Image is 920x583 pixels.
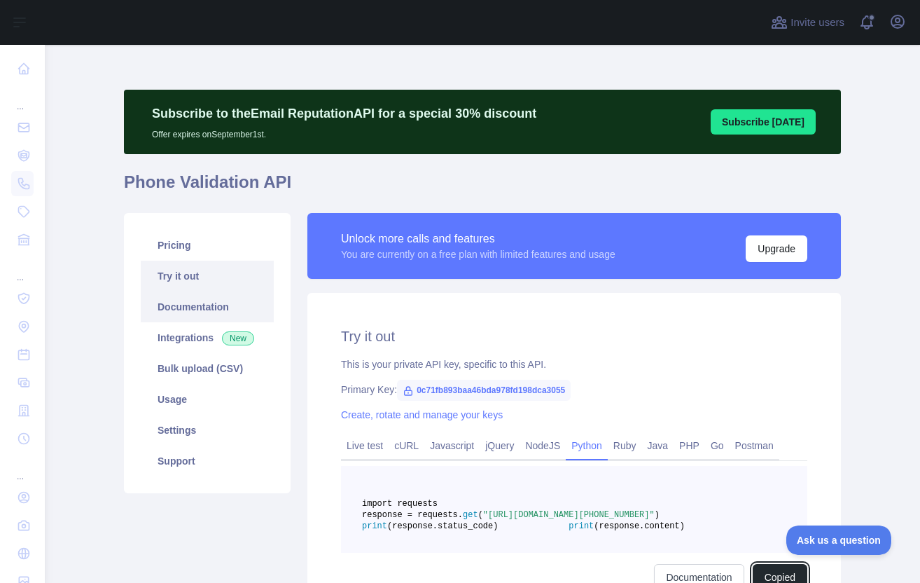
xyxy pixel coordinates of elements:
span: (response.content) [594,521,685,531]
p: Offer expires on September 1st. [152,123,536,140]
span: "[URL][DOMAIN_NAME][PHONE_NUMBER]" [483,510,655,520]
h1: Phone Validation API [124,171,841,205]
span: (response.status_code) [387,521,498,531]
a: Go [705,434,730,457]
a: Settings [141,415,274,446]
span: response = requests. [362,510,463,520]
a: Try it out [141,261,274,291]
span: ( [478,510,483,520]
span: get [463,510,478,520]
button: Upgrade [746,235,807,262]
span: 0c71fb893baa46bda978fd198dca3055 [397,380,571,401]
a: Java [642,434,674,457]
a: Usage [141,384,274,415]
button: Subscribe [DATE] [711,109,816,135]
div: This is your private API key, specific to this API. [341,357,807,371]
a: Javascript [424,434,480,457]
a: Integrations New [141,322,274,353]
a: Create, rotate and manage your keys [341,409,503,420]
div: ... [11,255,34,283]
div: Primary Key: [341,383,807,397]
a: jQuery [480,434,520,457]
a: Postman [730,434,779,457]
a: Support [141,446,274,476]
span: New [222,331,254,345]
span: import requests [362,499,438,509]
h2: Try it out [341,327,807,346]
span: ) [655,510,660,520]
a: NodeJS [520,434,566,457]
iframe: Toggle Customer Support [786,526,892,555]
div: ... [11,84,34,112]
span: print [362,521,387,531]
a: Ruby [608,434,642,457]
a: Bulk upload (CSV) [141,353,274,384]
a: PHP [674,434,705,457]
a: Live test [341,434,389,457]
a: Python [566,434,608,457]
a: cURL [389,434,424,457]
button: Invite users [768,11,847,34]
span: Invite users [790,15,844,31]
p: Subscribe to the Email Reputation API for a special 30 % discount [152,104,536,123]
a: Pricing [141,230,274,261]
span: print [569,521,594,531]
div: Unlock more calls and features [341,231,615,247]
a: Documentation [141,291,274,322]
div: You are currently on a free plan with limited features and usage [341,247,615,261]
div: ... [11,454,34,482]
